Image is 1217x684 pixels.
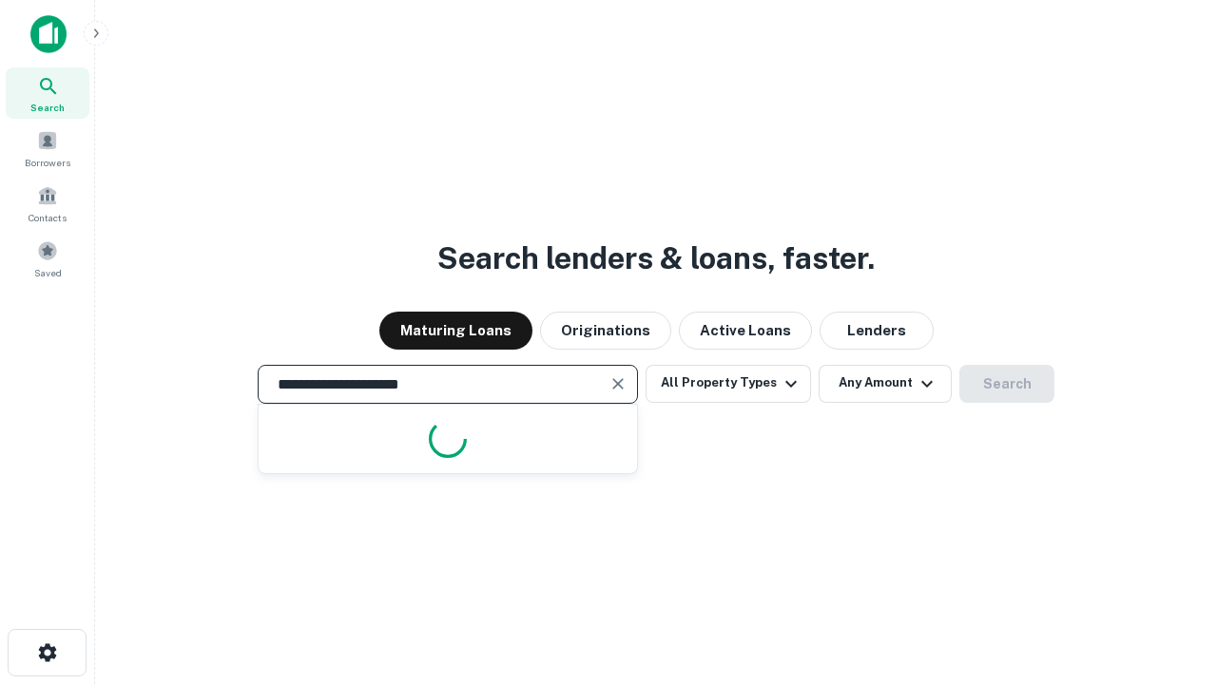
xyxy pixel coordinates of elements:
[25,155,70,170] span: Borrowers
[6,123,89,174] a: Borrowers
[29,210,67,225] span: Contacts
[6,233,89,284] a: Saved
[6,178,89,229] a: Contacts
[819,365,952,403] button: Any Amount
[34,265,62,280] span: Saved
[437,236,875,281] h3: Search lenders & loans, faster.
[6,67,89,119] a: Search
[30,15,67,53] img: capitalize-icon.png
[679,312,812,350] button: Active Loans
[379,312,532,350] button: Maturing Loans
[1122,471,1217,562] iframe: Chat Widget
[30,100,65,115] span: Search
[820,312,934,350] button: Lenders
[605,370,631,397] button: Clear
[646,365,811,403] button: All Property Types
[540,312,671,350] button: Originations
